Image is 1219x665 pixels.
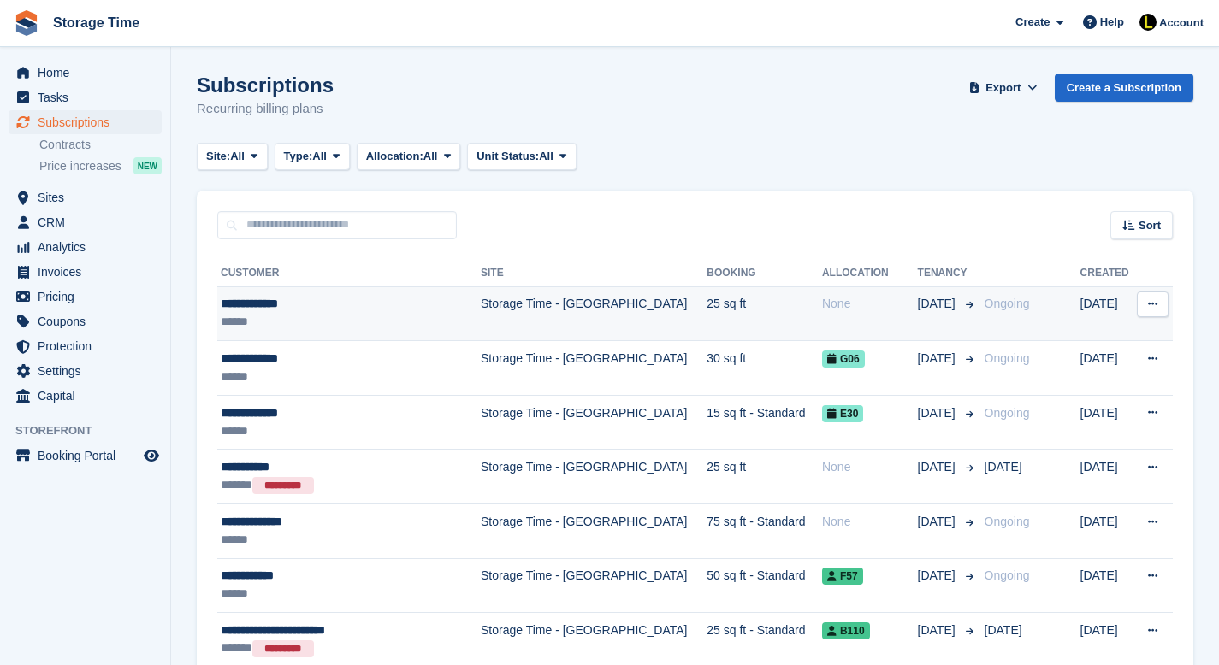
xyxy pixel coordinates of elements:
[1080,260,1134,287] th: Created
[38,110,140,134] span: Subscriptions
[822,458,918,476] div: None
[822,622,870,639] span: B110
[918,621,959,639] span: [DATE]
[707,341,822,396] td: 30 sq ft
[206,148,230,165] span: Site:
[46,9,146,37] a: Storage Time
[1159,15,1204,32] span: Account
[707,395,822,450] td: 15 sq ft - Standard
[985,406,1030,420] span: Ongoing
[985,297,1030,310] span: Ongoing
[1139,217,1161,234] span: Sort
[284,148,313,165] span: Type:
[1015,14,1050,31] span: Create
[822,568,863,585] span: F57
[985,515,1030,528] span: Ongoing
[707,558,822,613] td: 50 sq ft - Standard
[38,309,140,333] span: Coupons
[481,341,707,396] td: Storage Time - [GEOGRAPHIC_DATA]
[822,260,918,287] th: Allocation
[141,445,162,466] a: Preview store
[707,504,822,559] td: 75 sq ft - Standard
[9,210,162,234] a: menu
[9,309,162,333] a: menu
[197,74,334,97] h1: Subscriptions
[476,148,539,165] span: Unit Status:
[38,185,140,209] span: Sites
[1080,395,1134,450] td: [DATE]
[39,137,162,153] a: Contracts
[1080,341,1134,396] td: [DATE]
[1139,14,1157,31] img: Laaibah Sarwar
[481,558,707,613] td: Storage Time - [GEOGRAPHIC_DATA]
[539,148,553,165] span: All
[985,79,1021,97] span: Export
[9,61,162,85] a: menu
[1080,558,1134,613] td: [DATE]
[1080,504,1134,559] td: [DATE]
[985,623,1022,637] span: [DATE]
[481,286,707,341] td: Storage Time - [GEOGRAPHIC_DATA]
[822,350,865,368] span: G06
[38,85,140,109] span: Tasks
[38,444,140,468] span: Booking Portal
[38,61,140,85] span: Home
[366,148,423,165] span: Allocation:
[822,513,918,531] div: None
[9,260,162,284] a: menu
[481,504,707,559] td: Storage Time - [GEOGRAPHIC_DATA]
[481,395,707,450] td: Storage Time - [GEOGRAPHIC_DATA]
[9,85,162,109] a: menu
[38,285,140,309] span: Pricing
[707,286,822,341] td: 25 sq ft
[39,156,162,175] a: Price increases NEW
[966,74,1041,102] button: Export
[707,450,822,504] td: 25 sq ft
[481,450,707,504] td: Storage Time - [GEOGRAPHIC_DATA]
[38,210,140,234] span: CRM
[467,143,576,171] button: Unit Status: All
[985,460,1022,474] span: [DATE]
[1055,74,1193,102] a: Create a Subscription
[9,359,162,383] a: menu
[312,148,327,165] span: All
[9,444,162,468] a: menu
[9,334,162,358] a: menu
[197,99,334,119] p: Recurring billing plans
[9,384,162,408] a: menu
[38,384,140,408] span: Capital
[918,567,959,585] span: [DATE]
[9,285,162,309] a: menu
[1100,14,1124,31] span: Help
[275,143,350,171] button: Type: All
[985,568,1030,582] span: Ongoing
[9,110,162,134] a: menu
[38,334,140,358] span: Protection
[38,359,140,383] span: Settings
[481,260,707,287] th: Site
[357,143,461,171] button: Allocation: All
[38,235,140,259] span: Analytics
[918,513,959,531] span: [DATE]
[197,143,268,171] button: Site: All
[39,158,121,174] span: Price increases
[918,260,978,287] th: Tenancy
[15,422,170,439] span: Storefront
[423,148,438,165] span: All
[822,405,863,422] span: E30
[918,295,959,313] span: [DATE]
[14,10,39,36] img: stora-icon-8386f47178a22dfd0bd8f6a31ec36ba5ce8667c1dd55bd0f319d3a0aa187defe.svg
[1080,286,1134,341] td: [DATE]
[918,404,959,422] span: [DATE]
[985,351,1030,365] span: Ongoing
[918,350,959,368] span: [DATE]
[230,148,245,165] span: All
[133,157,162,174] div: NEW
[217,260,481,287] th: Customer
[9,235,162,259] a: menu
[918,458,959,476] span: [DATE]
[822,295,918,313] div: None
[38,260,140,284] span: Invoices
[9,185,162,209] a: menu
[1080,450,1134,504] td: [DATE]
